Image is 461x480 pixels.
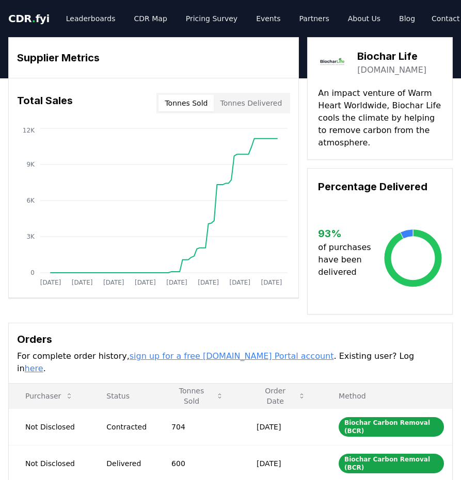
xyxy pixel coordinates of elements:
[26,233,35,240] tspan: 3K
[98,391,147,401] p: Status
[8,11,50,26] a: CDR.fyi
[318,87,442,149] p: An impact venture of Warm Heart Worldwide, Biochar Life cools the climate by helping to remove ca...
[26,197,35,204] tspan: 6K
[106,458,147,469] div: Delivered
[23,127,35,134] tspan: 12K
[17,386,82,406] button: Purchaser
[318,241,384,278] p: of purchases have been delivered
[357,48,426,64] h3: Biochar Life
[17,93,73,113] h3: Total Sales
[163,386,232,406] button: Tonnes Sold
[178,9,246,28] a: Pricing Survey
[40,279,61,286] tspan: [DATE]
[26,161,35,168] tspan: 9K
[158,95,214,111] button: Tonnes Sold
[130,351,334,361] a: sign up for a free [DOMAIN_NAME] Portal account
[17,50,290,65] h3: Supplier Metrics
[339,417,444,437] div: Biochar Carbon Removal (BCR)
[229,279,250,286] tspan: [DATE]
[135,279,156,286] tspan: [DATE]
[318,179,442,194] h3: Percentage Delivered
[103,279,124,286] tspan: [DATE]
[17,332,444,347] h3: Orders
[248,386,314,406] button: Order Date
[106,422,147,432] div: Contracted
[9,408,90,445] td: Not Disclosed
[198,279,219,286] tspan: [DATE]
[391,9,423,28] a: Blog
[8,12,50,25] span: CDR fyi
[330,391,444,401] p: Method
[261,279,282,286] tspan: [DATE]
[126,9,176,28] a: CDR Map
[72,279,93,286] tspan: [DATE]
[30,269,35,276] tspan: 0
[58,9,124,28] a: Leaderboards
[291,9,338,28] a: Partners
[240,408,322,445] td: [DATE]
[357,64,426,76] a: [DOMAIN_NAME]
[248,9,289,28] a: Events
[58,9,423,28] nav: Main
[340,9,389,28] a: About Us
[214,95,288,111] button: Tonnes Delivered
[166,279,187,286] tspan: [DATE]
[339,454,444,473] div: Biochar Carbon Removal (BCR)
[17,350,444,375] p: For complete order history, . Existing user? Log in .
[25,363,43,373] a: here
[155,408,240,445] td: 704
[318,226,384,241] h3: 93 %
[32,12,36,25] span: .
[318,48,347,77] img: Biochar Life-logo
